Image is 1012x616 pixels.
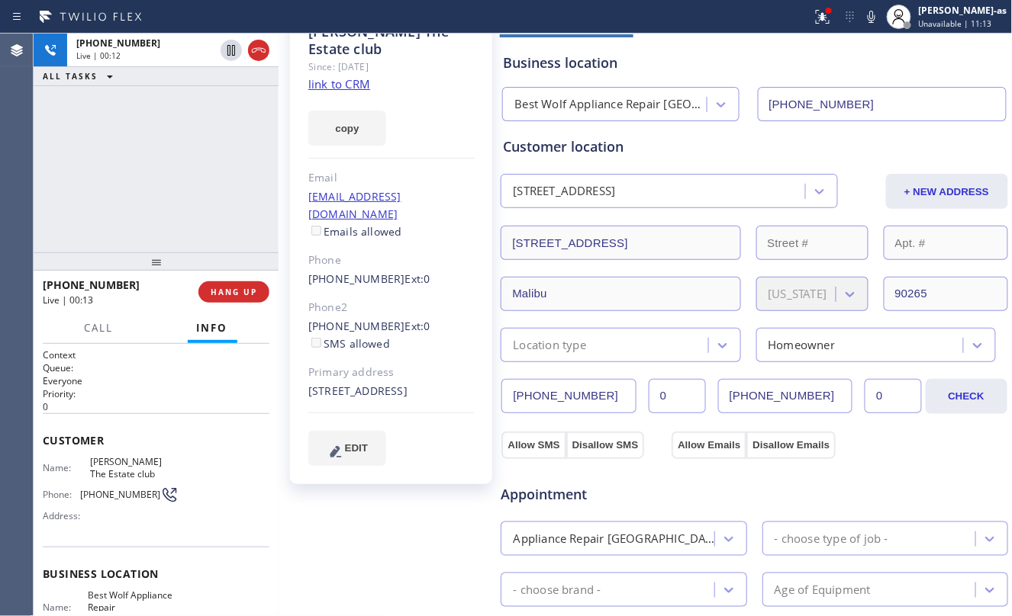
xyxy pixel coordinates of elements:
[308,224,402,239] label: Emails allowed
[919,4,1007,17] div: [PERSON_NAME]-as
[198,281,269,303] button: HANG UP
[513,581,601,598] div: - choose brand -
[308,431,386,466] button: EDIT
[43,566,269,581] span: Business location
[775,530,888,547] div: - choose type of job -
[405,319,430,333] span: Ext: 0
[308,383,475,400] div: [STREET_ADDRESS]
[884,226,1008,260] input: Apt. #
[80,489,160,500] span: [PHONE_NUMBER]
[43,374,269,387] p: Everyone
[513,336,586,354] div: Location type
[43,294,93,306] span: Live | 00:13
[345,442,368,454] span: EDIT
[718,379,852,413] input: Phone Number 2
[43,278,140,292] span: [PHONE_NUMBER]
[501,226,740,260] input: Address
[746,432,836,459] button: Disallow Emails
[501,277,740,311] input: City
[308,319,405,333] a: [PHONE_NUMBER]
[90,456,179,480] span: [PERSON_NAME] The Estate club
[501,484,668,505] span: Appointment
[769,336,836,354] div: Homeowner
[311,338,321,348] input: SMS allowed
[775,581,871,598] div: Age of Equipment
[501,379,636,413] input: Phone Number
[248,40,269,61] button: Hang up
[514,96,707,114] div: Best Wolf Appliance Repair [GEOGRAPHIC_DATA]
[211,287,257,297] span: HANG UP
[308,364,475,381] div: Primary address
[34,67,128,85] button: ALL TASKS
[197,321,228,335] span: Info
[501,432,566,459] button: Allow SMS
[513,183,615,201] div: [STREET_ADDRESS]
[672,432,746,459] button: Allow Emails
[76,37,160,50] span: [PHONE_NUMBER]
[43,462,90,473] span: Name:
[756,226,869,260] input: Street #
[308,271,405,286] a: [PHONE_NUMBER]
[503,136,1005,157] div: Customer location
[311,226,321,236] input: Emails allowed
[43,510,90,521] span: Address:
[308,58,475,75] div: Since: [DATE]
[43,387,269,400] h2: Priority:
[43,348,269,361] h1: Context
[43,400,269,413] p: 0
[43,489,80,500] span: Phone:
[513,530,715,547] div: Appliance Repair [GEOGRAPHIC_DATA]
[43,361,269,374] h2: Queue:
[76,313,123,343] button: Call
[926,379,1007,414] button: CHECK
[221,40,242,61] button: Hold Customer
[405,271,430,286] span: Ext: 0
[503,53,1005,73] div: Business location
[188,313,237,343] button: Info
[649,379,706,413] input: Ext.
[308,252,475,269] div: Phone
[308,169,475,187] div: Email
[758,87,1007,121] input: Phone Number
[43,602,88,613] span: Name:
[43,71,98,82] span: ALL TASKS
[886,174,1008,209] button: + NEW ADDRESS
[861,6,882,27] button: Mute
[43,433,269,448] span: Customer
[865,379,922,413] input: Ext. 2
[884,277,1008,311] input: ZIP
[566,432,645,459] button: Disallow SMS
[308,336,390,351] label: SMS allowed
[76,50,121,61] span: Live | 00:12
[85,321,114,335] span: Call
[308,76,370,91] a: link to CRM
[919,18,992,29] span: Unavailable | 11:13
[308,111,386,146] button: copy
[308,23,475,58] div: [PERSON_NAME] The Estate club
[308,299,475,316] div: Phone2
[308,189,401,221] a: [EMAIL_ADDRESS][DOMAIN_NAME]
